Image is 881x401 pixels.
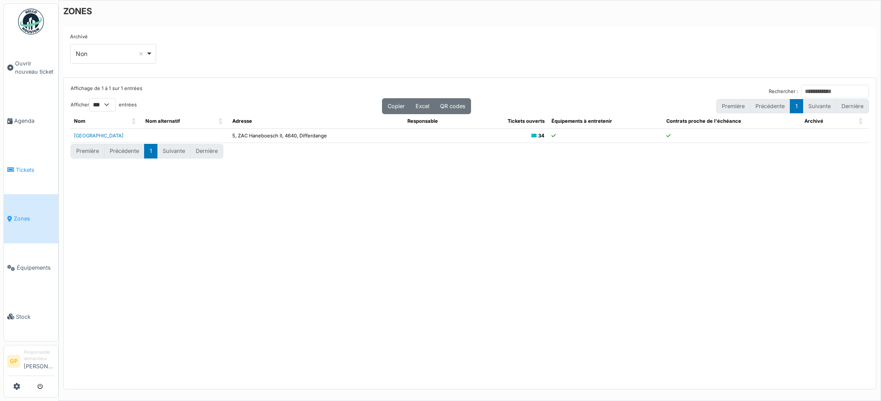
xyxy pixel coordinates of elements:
[144,144,157,158] button: 1
[16,313,55,321] span: Stock
[145,118,180,124] span: Nom alternatif
[859,114,864,128] span: Archivé: Activate to sort
[4,292,58,341] a: Stock
[440,103,465,109] span: QR codes
[14,117,55,125] span: Agenda
[4,96,58,146] a: Agenda
[16,166,55,174] span: Tickets
[71,98,137,112] label: Afficher entrées
[508,118,545,124] span: Tickets ouverts
[232,118,252,124] span: Adresse
[804,118,823,124] span: Archivé
[4,194,58,243] a: Zones
[71,85,142,98] div: Affichage de 1 à 1 sur 1 entrées
[229,128,404,143] td: 5, ZAC Haneboesch II, 4640, Differdange
[71,144,223,158] nav: pagination
[4,145,58,194] a: Tickets
[407,118,438,124] span: Responsable
[769,88,798,95] label: Rechercher :
[24,349,55,362] div: Responsable demandeur
[7,355,20,368] li: GP
[434,98,471,114] button: QR codes
[4,39,58,96] a: Ouvrir nouveau ticket
[15,59,55,76] span: Ouvrir nouveau ticket
[382,98,410,114] button: Copier
[74,133,123,139] a: [GEOGRAPHIC_DATA]
[410,98,435,114] button: Excel
[17,264,55,272] span: Équipements
[14,214,55,223] span: Zones
[716,99,869,113] nav: pagination
[416,103,429,109] span: Excel
[74,118,85,124] span: Nom
[219,114,224,128] span: Nom alternatif: Activate to sort
[76,49,146,58] div: Non
[538,133,545,139] b: 34
[551,118,612,124] span: Équipements à entretenir
[388,103,405,109] span: Copier
[4,243,58,292] a: Équipements
[89,98,116,112] select: Afficherentrées
[7,349,55,376] a: GP Responsable demandeur[PERSON_NAME]
[63,6,92,16] h6: ZONES
[70,33,88,40] label: Archivé
[666,118,741,124] span: Contrats proche de l'échéance
[18,9,44,34] img: Badge_color-CXgf-gQk.svg
[132,114,137,128] span: Nom: Activate to sort
[790,99,803,113] button: 1
[137,50,145,58] button: Remove item: 'false'
[24,349,55,374] li: [PERSON_NAME]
